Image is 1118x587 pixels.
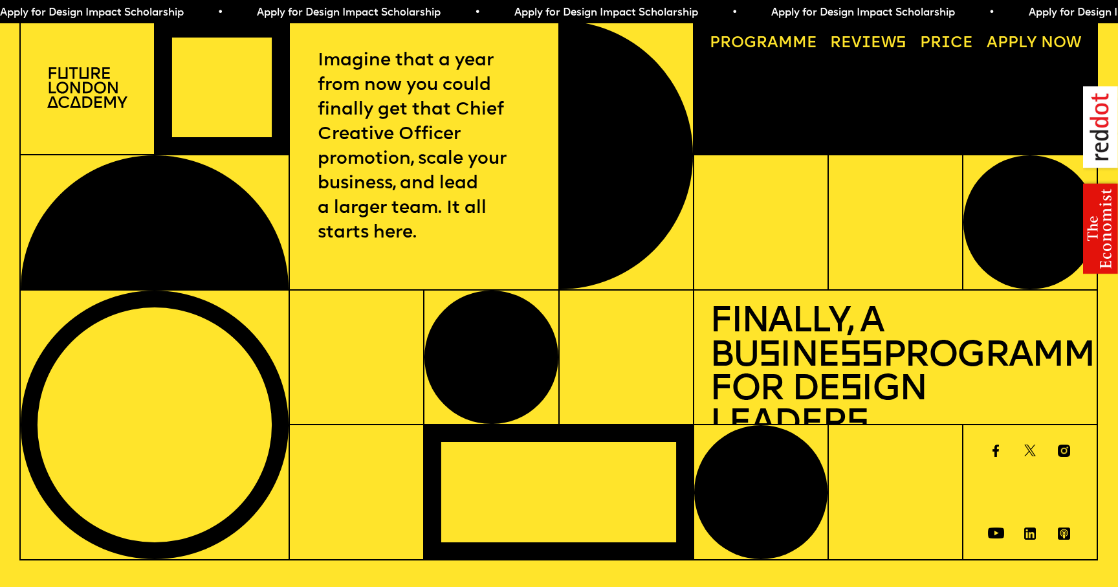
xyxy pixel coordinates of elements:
[318,49,530,245] p: Imagine that a year from now you could finally get that Chief Creative Officer promotion, scale y...
[840,373,861,408] span: s
[758,339,780,375] span: s
[846,407,868,443] span: s
[710,306,1081,442] h1: Finally, a Bu ine Programme for De ign Leader
[912,28,981,60] a: Price
[702,28,825,60] a: Programme
[822,28,914,60] a: Reviews
[217,8,223,18] span: •
[732,8,738,18] span: •
[989,8,994,18] span: •
[987,36,998,51] span: A
[767,36,778,51] span: a
[979,28,1089,60] a: Apply now
[474,8,480,18] span: •
[839,339,882,375] span: ss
